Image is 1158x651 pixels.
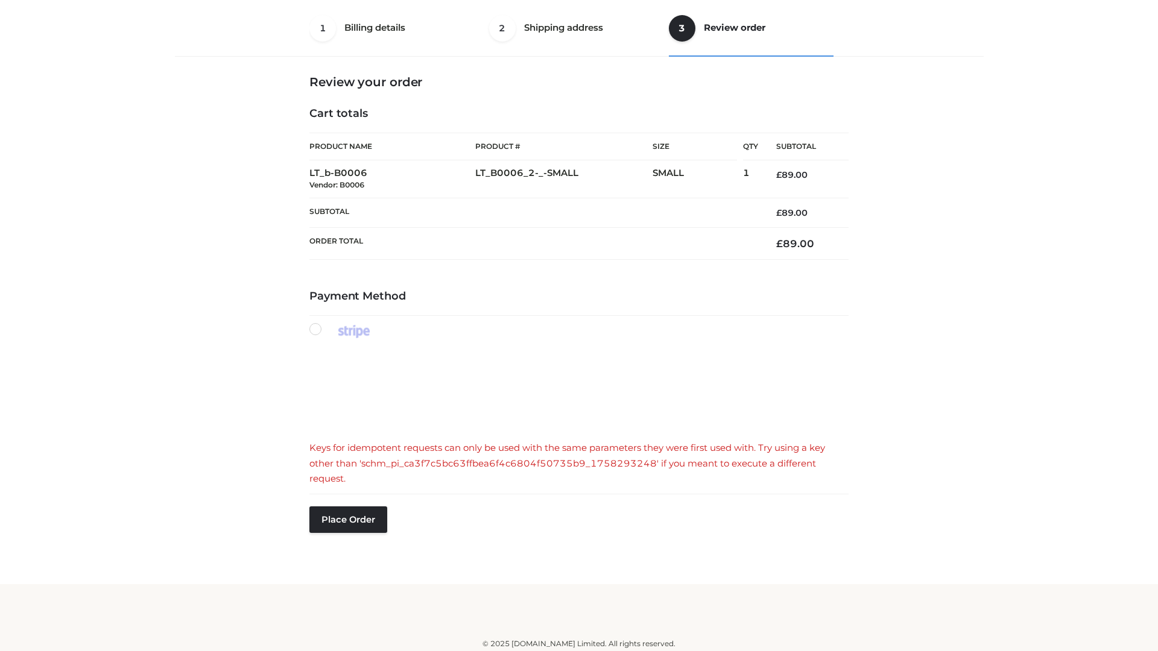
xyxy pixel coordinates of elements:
[475,160,653,198] td: LT_B0006_2-_-SMALL
[653,160,743,198] td: SMALL
[309,506,387,533] button: Place order
[475,133,653,160] th: Product #
[776,207,782,218] span: £
[776,207,808,218] bdi: 89.00
[309,75,849,89] h3: Review your order
[179,638,979,650] div: © 2025 [DOMAIN_NAME] Limited. All rights reserved.
[653,133,737,160] th: Size
[309,290,849,303] h4: Payment Method
[309,228,758,260] th: Order Total
[309,133,475,160] th: Product Name
[309,180,364,189] small: Vendor: B0006
[776,237,814,250] bdi: 89.00
[776,237,783,250] span: £
[758,133,849,160] th: Subtotal
[309,198,758,227] th: Subtotal
[307,351,846,427] iframe: Secure payment input frame
[309,160,475,198] td: LT_b-B0006
[309,107,849,121] h4: Cart totals
[743,133,758,160] th: Qty
[309,440,849,486] div: Keys for idempotent requests can only be used with the same parameters they were first used with....
[776,169,808,180] bdi: 89.00
[776,169,782,180] span: £
[743,160,758,198] td: 1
